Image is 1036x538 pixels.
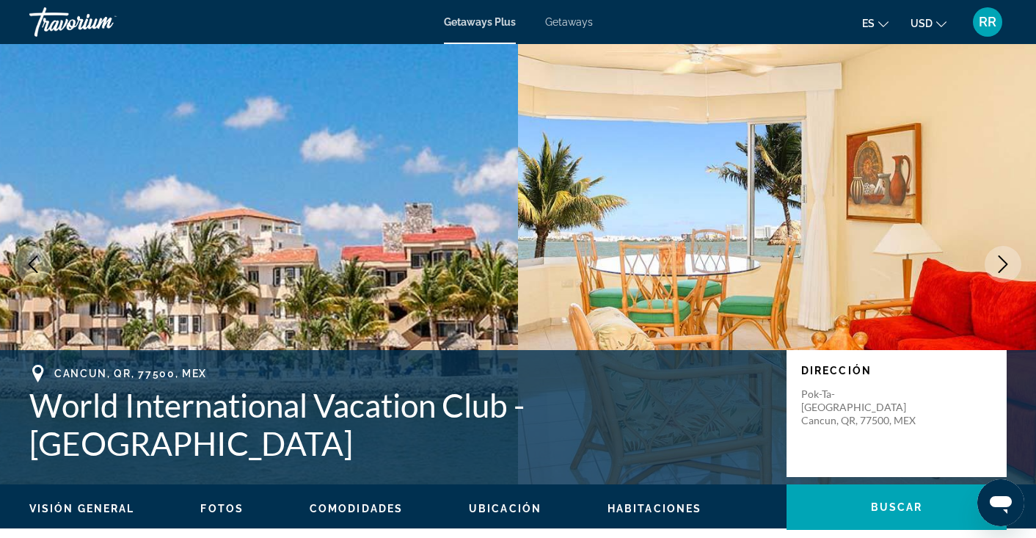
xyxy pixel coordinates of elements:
span: RR [979,15,996,29]
a: Getaways [545,16,593,28]
button: Change language [862,12,889,34]
p: Dirección [801,365,992,377]
button: Fotos [200,502,244,515]
span: Habitaciones [608,503,701,515]
span: Cancun, QR, 77500, MEX [54,368,207,379]
h1: World International Vacation Club - [GEOGRAPHIC_DATA] [29,386,772,462]
iframe: Button to launch messaging window [977,479,1024,526]
span: Buscar [871,501,923,513]
p: Pok-ta-[GEOGRAPHIC_DATA] Cancun, QR, 77500, MEX [801,388,919,427]
button: Comodidades [310,502,403,515]
span: es [862,18,875,29]
a: Travorium [29,3,176,41]
span: USD [911,18,933,29]
button: Habitaciones [608,502,701,515]
button: Ubicación [469,502,541,515]
span: Fotos [200,503,244,515]
a: Getaways Plus [444,16,516,28]
button: Change currency [911,12,946,34]
button: Visión general [29,502,134,515]
span: Visión general [29,503,134,515]
button: Buscar [787,484,1007,530]
button: Next image [985,246,1021,283]
span: Comodidades [310,503,403,515]
button: User Menu [968,7,1007,37]
span: Ubicación [469,503,541,515]
button: Previous image [15,246,51,283]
